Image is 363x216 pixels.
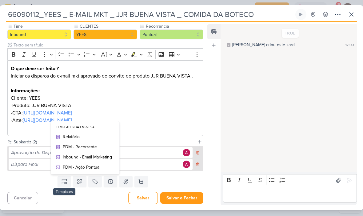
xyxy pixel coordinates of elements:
div: Editor toolbar [223,174,357,186]
div: Ligar relógio [298,12,303,17]
div: Aprovação do Disparo Externo [11,150,181,157]
strong: Informações: [11,88,40,94]
button: Cancelar [7,192,38,204]
div: Templates da Empresa [56,125,117,130]
button: Relatório [51,132,119,142]
label: CLIENTES [79,23,137,30]
button: Pontual [140,30,203,40]
div: Templates [53,189,75,195]
button: Salvar e Fechar [160,193,203,204]
div: PDM - Ação Pontual [63,164,112,171]
div: Disparo Final [11,161,181,168]
p: -Arte: [11,117,200,124]
div: Editor editing area: main [223,186,357,203]
button: Inbound [7,30,71,40]
button: PDM - Ação Pontual [51,162,119,173]
p: -Produto: JJR BUENA VISTA [11,102,200,110]
div: Editor toolbar [7,49,203,61]
a: [URL][DOMAIN_NAME] [23,110,72,116]
p: -CTA: [11,110,200,117]
div: Relatório [63,134,112,140]
img: Alessandra Gomes [183,149,190,157]
div: [PERSON_NAME] criou este kard [232,42,295,48]
button: Salvar [128,192,158,204]
div: PDM - Recorrente [63,144,112,150]
strong: O que deve ser feito ? [11,66,59,72]
div: Editor editing area: main [7,61,203,137]
input: Kard Sem Título [6,9,294,20]
button: YEES [74,30,137,40]
p: Cliente: YEES [11,95,200,102]
label: Recorrência [145,23,203,30]
div: 17:00 [345,42,354,48]
button: Inbound - Email Marketing [51,152,119,162]
img: Alessandra Gomes [183,161,190,168]
input: Texto sem título [12,42,203,49]
label: Time [13,23,71,30]
div: Subkardz (2) [14,139,195,146]
a: [URL][DOMAIN_NAME] [23,118,72,124]
button: PDM - Recorrente [51,142,119,152]
div: Inbound - Email Marketing [63,154,112,161]
p: Iniciar os disparos do e-mail mkt aprovado do convite do produto JJR BUENA VISTA . [11,73,200,87]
